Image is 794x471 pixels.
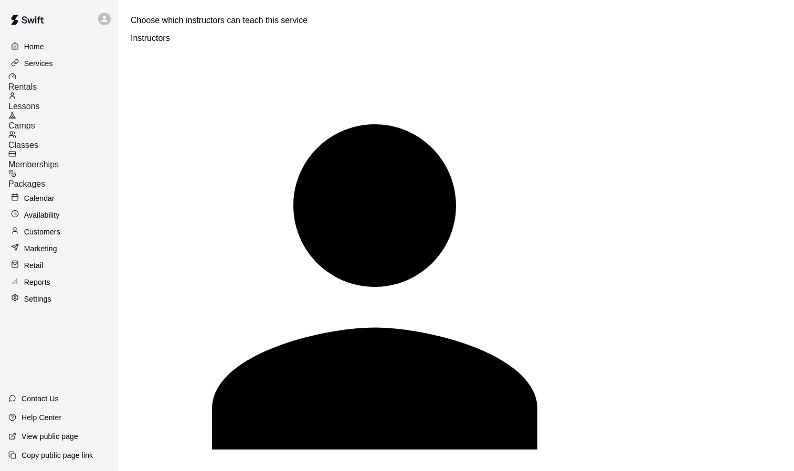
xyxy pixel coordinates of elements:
[24,277,50,287] p: Reports
[8,179,45,188] span: Packages
[8,121,35,130] span: Camps
[24,210,60,220] p: Availability
[8,102,40,111] span: Lessons
[8,207,110,223] a: Availability
[8,274,110,290] a: Reports
[8,141,38,149] span: Classes
[8,160,59,169] span: Memberships
[24,260,44,271] p: Retail
[24,41,44,52] p: Home
[24,193,55,204] p: Calendar
[8,169,118,189] a: Packages
[8,111,118,131] a: Camps
[22,431,78,442] p: View public page
[8,131,118,150] a: Classes
[131,34,170,42] label: Instructors
[131,16,781,25] p: Choose which instructors can teach this service
[8,82,37,91] span: Rentals
[8,241,110,256] a: Marketing
[24,294,51,304] p: Settings
[24,227,60,237] p: Customers
[24,58,53,69] p: Services
[22,412,61,423] p: Help Center
[8,39,110,55] a: Home
[8,258,110,273] a: Retail
[8,56,110,71] a: Services
[8,224,110,240] a: Customers
[22,393,59,404] p: Contact Us
[8,291,110,307] a: Settings
[8,150,118,169] a: Memberships
[24,243,57,254] p: Marketing
[8,190,110,206] a: Calendar
[8,72,118,92] a: Rentals
[8,92,118,111] a: Lessons
[22,450,93,461] p: Copy public page link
